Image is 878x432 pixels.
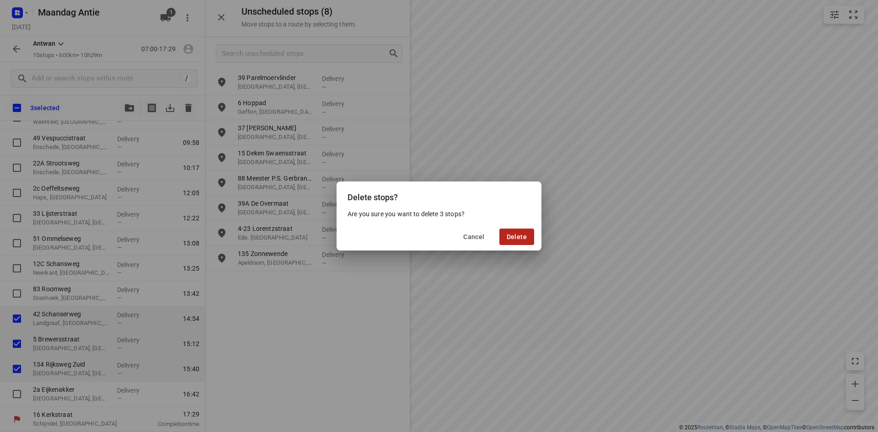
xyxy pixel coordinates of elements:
span: Delete [507,233,527,240]
div: Delete stops? [337,181,541,209]
p: Are you sure you want to delete 3 stops? [348,209,530,219]
span: Cancel [463,233,484,240]
button: Delete [499,229,534,245]
button: Cancel [456,229,492,245]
